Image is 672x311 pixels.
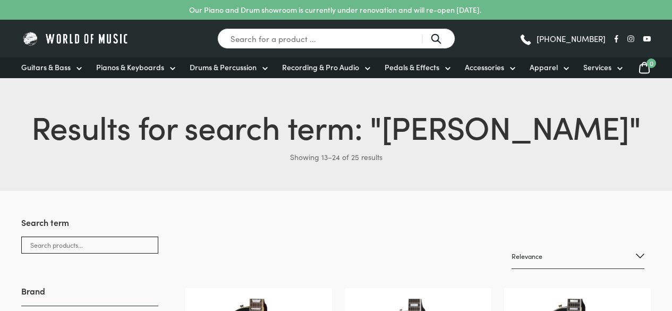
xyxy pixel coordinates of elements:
[21,30,130,47] img: World of Music
[465,62,504,73] span: Accessories
[519,31,606,47] a: [PHONE_NUMBER]
[21,237,158,254] input: Search products...
[282,62,359,73] span: Recording & Pro Audio
[189,4,481,15] p: Our Piano and Drum showroom is currently under renovation and will re-open [DATE].
[512,244,644,269] select: Shop order
[190,62,257,73] span: Drums & Percussion
[21,148,651,165] p: Showing 13–24 of 25 results
[583,62,611,73] span: Services
[96,62,164,73] span: Pianos & Keyboards
[381,104,629,148] span: [PERSON_NAME]
[518,194,672,311] iframe: Chat with our support team
[537,35,606,43] span: [PHONE_NUMBER]
[217,28,455,49] input: Search for a product ...
[385,62,439,73] span: Pedals & Effects
[21,104,651,148] h1: Results for search term: " "
[530,62,558,73] span: Apparel
[21,216,158,237] h3: Search term
[647,58,656,68] span: 0
[21,62,71,73] span: Guitars & Bass
[21,285,158,306] h3: Brand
